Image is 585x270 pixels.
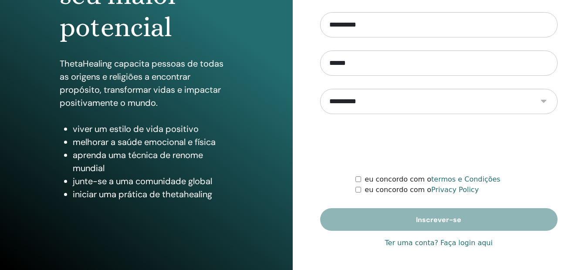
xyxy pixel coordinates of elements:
p: ThetaHealing capacita pessoas de todas as origens e religiões a encontrar propósito, transformar ... [60,57,233,109]
iframe: reCAPTCHA [372,127,505,161]
a: Privacy Policy [431,186,479,194]
label: eu concordo com o [365,185,479,195]
label: eu concordo com o [365,174,500,185]
li: viver um estilo de vida positivo [73,122,233,135]
li: melhorar a saúde emocional e física [73,135,233,148]
a: Ter uma conta? Faça login aqui [385,238,493,248]
li: iniciar uma prática de thetahealing [73,188,233,201]
li: aprenda uma técnica de renome mundial [73,148,233,175]
li: junte-se a uma comunidade global [73,175,233,188]
a: termos e Condições [431,175,500,183]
